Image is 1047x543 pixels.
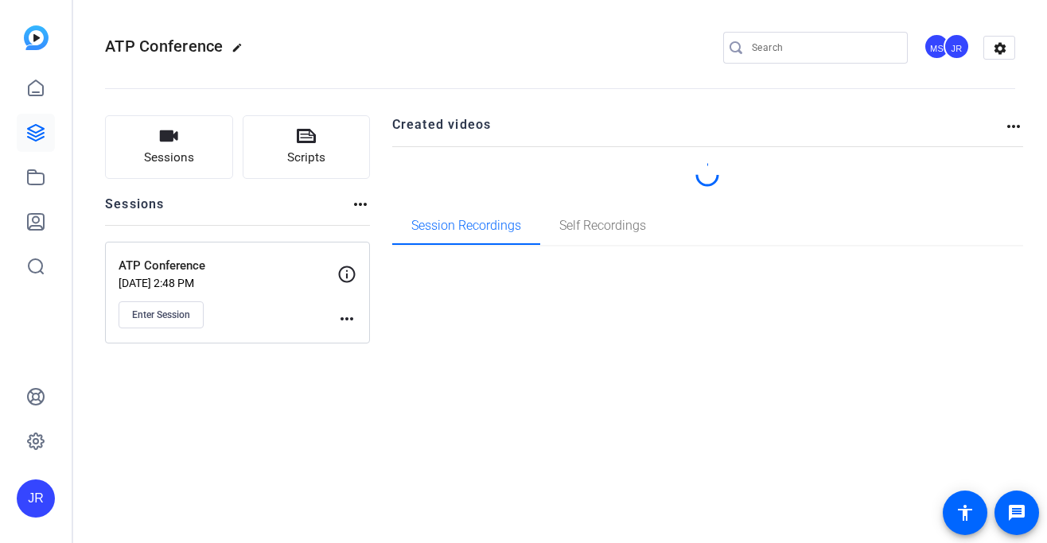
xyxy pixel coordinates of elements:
[1004,117,1023,136] mat-icon: more_horiz
[232,42,251,61] mat-icon: edit
[752,38,895,57] input: Search
[392,115,1005,146] h2: Created videos
[944,33,971,61] ngx-avatar: Jenna Renaud
[956,503,975,522] mat-icon: accessibility
[243,115,371,179] button: Scripts
[559,219,646,232] span: Self Recordings
[351,195,370,214] mat-icon: more_horiz
[984,37,1016,60] mat-icon: settings
[17,479,55,518] div: JR
[411,219,521,232] span: Session Recordings
[337,309,356,328] mat-icon: more_horiz
[944,33,970,60] div: JR
[1007,503,1026,522] mat-icon: message
[119,277,337,289] p: [DATE] 2:48 PM
[924,33,950,60] div: MS
[105,195,165,225] h2: Sessions
[924,33,952,61] ngx-avatar: Madison Spadafino
[105,115,233,179] button: Sessions
[144,149,194,167] span: Sessions
[119,301,204,328] button: Enter Session
[24,25,49,50] img: blue-gradient.svg
[287,149,325,167] span: Scripts
[119,257,337,275] p: ATP Conference
[132,308,190,321] span: Enter Session
[105,37,224,56] span: ATP Conference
